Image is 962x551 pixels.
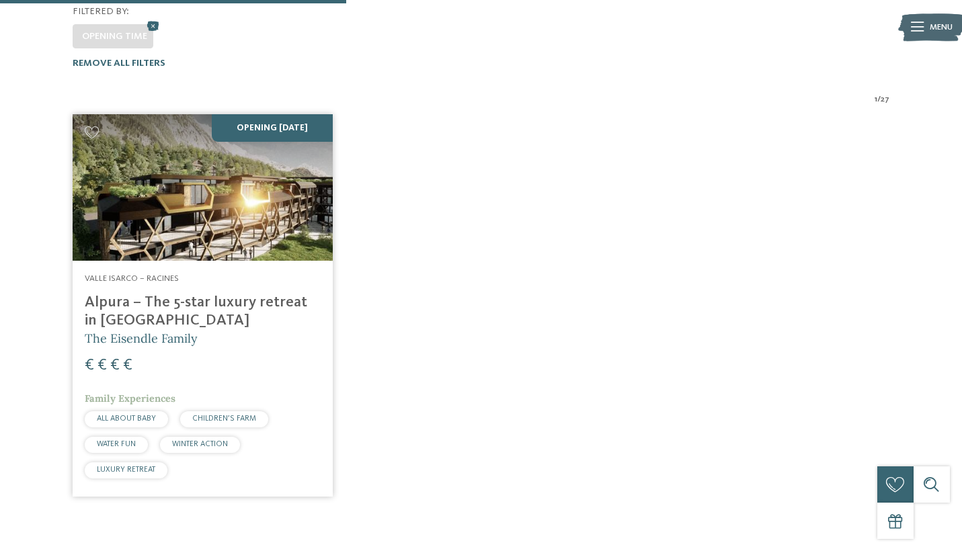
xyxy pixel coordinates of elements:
[85,331,198,346] span: The Eisendle Family
[97,357,107,374] span: €
[97,440,136,448] span: WATER FUN
[881,93,889,105] span: 27
[172,440,228,448] span: WINTER ACTION
[875,93,877,105] span: 1
[110,357,120,374] span: €
[123,357,132,374] span: €
[85,392,175,405] span: Family Experiences
[877,93,881,105] span: /
[85,294,321,330] h4: Alpura – The 5-star luxury retreat in [GEOGRAPHIC_DATA]
[82,32,147,41] span: Opening time
[97,415,156,423] span: ALL ABOUT BABY
[73,58,165,68] span: Remove all filters
[85,274,179,283] span: Valle Isarco – Racines
[85,357,94,374] span: €
[192,415,256,423] span: CHILDREN’S FARM
[73,114,333,497] a: Looking for family hotels? Find the best ones here! Opening [DATE] Valle Isarco – Racines Alpura ...
[97,466,155,474] span: LUXURY RETREAT
[73,114,333,261] img: Looking for family hotels? Find the best ones here!
[73,7,129,16] span: Filtered by:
